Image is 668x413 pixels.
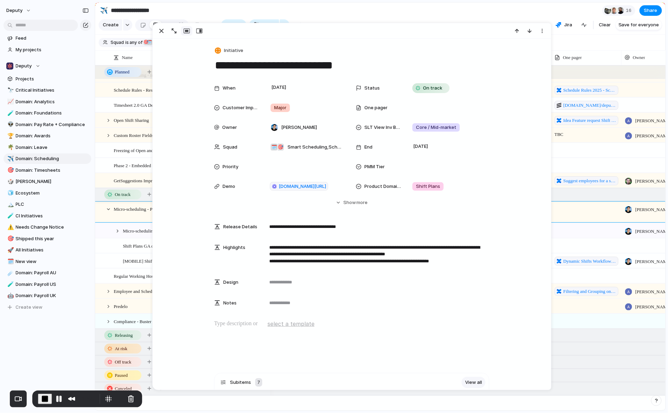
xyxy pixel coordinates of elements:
span: Priority [223,163,238,170]
div: 🌴 [7,143,12,151]
button: 🔭 [6,87,13,94]
button: 📈 [6,98,13,105]
div: 👽 [7,120,12,129]
span: Phase 2 - Embedded Solution [114,161,168,169]
a: [DOMAIN_NAME]/deputy/record/workstream/13303 [555,101,619,110]
button: isany of [124,39,144,46]
div: ✈️Domain: Scheduling [4,153,91,164]
span: more [357,199,368,206]
div: ⚠️ [7,223,12,231]
span: One pager [563,54,582,61]
div: 🎲 [7,178,12,186]
span: When [223,85,236,92]
span: [DATE] [270,83,288,92]
span: is [125,39,129,46]
span: On track [115,191,131,198]
span: Clear [599,21,611,28]
div: ☄️ [7,269,12,277]
div: 📈Domain: Analytics [4,97,91,107]
span: Projects [16,76,89,83]
div: 🚀 [7,246,12,254]
span: Critical Initiatives [16,87,89,94]
span: 0 [160,385,162,392]
button: 🧊 [6,190,13,197]
span: Idea Feature request Shift sharing to other locations within the business [563,117,616,124]
button: deputy [3,5,35,16]
span: TBC [552,128,621,138]
div: 🗓️ [7,257,12,265]
span: Domain: Awards [16,132,89,139]
a: 🎯Shipped this year [4,234,91,244]
a: Filtering and Grouping on the schedule [555,287,619,296]
span: Initiative [224,47,243,54]
span: End [364,144,372,151]
div: 🎯 [144,40,149,45]
span: Subitems [230,379,251,386]
div: 🗓️ [271,144,278,151]
span: Compliance - Buster [114,317,152,325]
span: Ecosystem [16,190,89,197]
span: Domain: Timesheets [16,167,89,174]
span: Domain: Scheduling [16,155,89,162]
span: [DATE] [411,142,430,151]
span: Smart Scheduling , Scheduling [287,144,342,151]
span: Owner [633,54,645,61]
div: ✈️ [100,6,108,15]
span: Core / Mid-market [416,124,456,131]
div: 🏆 [7,132,12,140]
a: ⚠️Needs Change Notice [4,222,91,232]
button: 🧪 [6,212,13,219]
span: Show [344,199,356,206]
div: 🧪Domain: Payroll US [4,279,91,290]
div: 🎯 [277,144,284,151]
div: 🤖Domain: Payroll UK [4,290,91,301]
a: 🏔️PLC [4,199,91,210]
span: Freezing of Open and Empty shift rows [114,146,186,154]
a: 🎯Domain: Timesheets [4,165,91,176]
span: [PERSON_NAME] [16,178,89,185]
span: Suggest employees for a shift v2 [563,177,616,184]
span: any of [129,39,143,46]
span: [MOBILE] Shift Plans Swap for Employee in Mobile and Managers approval/find replacement [123,256,268,264]
span: Jira [564,21,572,28]
button: 🗓️ [6,258,13,265]
a: View all [462,377,485,388]
span: Regular Working Hours migration [114,271,176,280]
div: 🧪 [7,212,12,220]
button: 🚀 [6,247,13,254]
a: 🏆Domain: Awards [4,131,91,141]
span: Dynamic Shifts Workflow for Shifts Plan [563,257,616,264]
div: 🧊 [7,189,12,197]
button: Group [249,19,279,31]
span: Share [644,7,657,14]
span: Release Details [223,223,257,230]
span: Create view [16,304,43,311]
span: Paused [115,372,128,379]
a: ☄️Domain: Payroll AU [4,268,91,278]
span: GetSuggestions Improvements [114,176,170,184]
span: Domain: Leave [16,144,89,151]
div: 🎯 [7,235,12,243]
span: Timesheet 2.0 GA Dependancy [114,101,171,109]
span: Product Domain Area [364,183,401,190]
span: Demo [223,183,235,190]
span: Domain: Payroll UK [16,292,89,299]
button: Jira [553,20,575,30]
div: ✈️ [7,155,12,163]
button: 🤖 [6,292,13,299]
span: Canceled [115,385,132,392]
a: 🗓️New view [4,256,91,267]
div: 🎲[PERSON_NAME] [4,176,91,187]
button: Clear [596,19,614,31]
button: 🎲 [6,178,13,185]
a: 🧊Ecosystem [4,188,91,198]
button: Create view [4,302,91,313]
span: Domain: Analytics [16,98,89,105]
button: 🎯🗓️2 teams [143,39,173,46]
